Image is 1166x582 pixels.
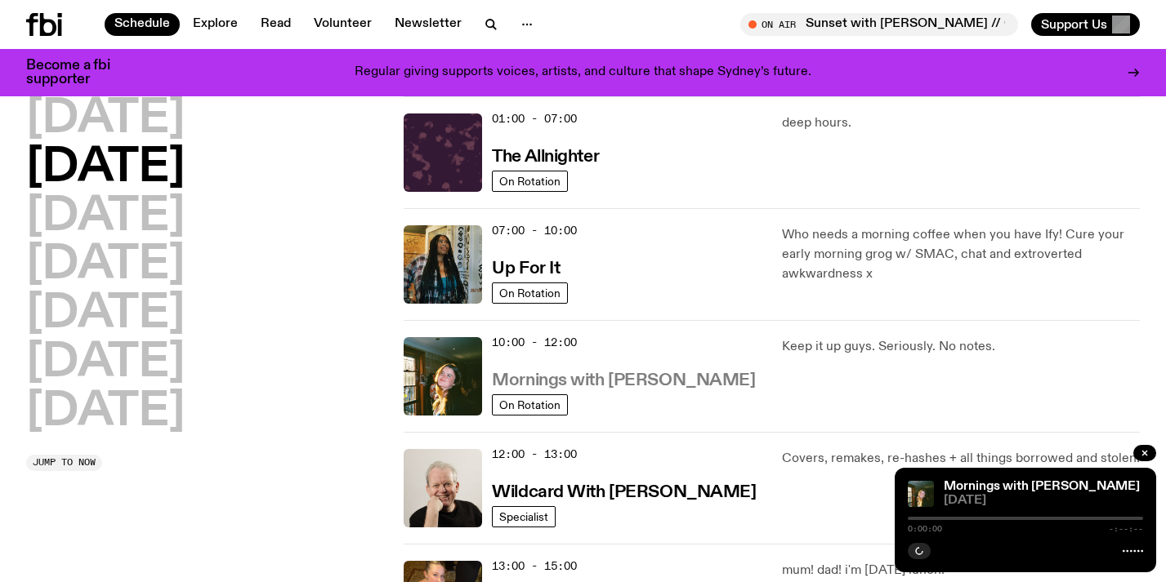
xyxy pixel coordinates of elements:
img: Ify - a Brown Skin girl with black braided twists, looking up to the side with her tongue stickin... [404,225,482,304]
button: [DATE] [26,194,185,240]
span: On Rotation [499,175,561,187]
span: 01:00 - 07:00 [492,111,577,127]
span: On Rotation [499,287,561,299]
button: [DATE] [26,243,185,289]
span: 10:00 - 12:00 [492,335,577,350]
p: Covers, remakes, re-hashes + all things borrowed and stolen. [782,449,1140,469]
p: mum! dad! i'm [DATE] lunch! [782,561,1140,580]
h3: Become a fbi supporter [26,59,131,87]
a: On Rotation [492,394,568,415]
h3: The Allnighter [492,149,599,166]
img: Freya smiles coyly as she poses for the image. [908,481,934,507]
a: Volunteer [304,13,382,36]
span: Support Us [1041,17,1107,32]
a: The Allnighter [492,145,599,166]
h3: Mornings with [PERSON_NAME] [492,372,755,389]
button: Jump to now [26,455,102,471]
p: Regular giving supports voices, artists, and culture that shape Sydney’s future. [355,65,811,80]
p: Who needs a morning coffee when you have Ify! Cure your early morning grog w/ SMAC, chat and extr... [782,225,1140,284]
img: Freya smiles coyly as she poses for the image. [404,337,482,415]
a: On Rotation [492,171,568,192]
span: 0:00:00 [908,525,942,533]
a: Up For It [492,257,560,278]
span: 12:00 - 13:00 [492,446,577,462]
button: On AirSunset with [PERSON_NAME] // Guest Mix: [PERSON_NAME] [740,13,1018,36]
a: Newsletter [385,13,471,36]
button: [DATE] [26,291,185,337]
span: 07:00 - 10:00 [492,223,577,238]
button: [DATE] [26,389,185,435]
span: 13:00 - 15:00 [492,558,577,574]
button: [DATE] [26,96,185,142]
a: Read [251,13,301,36]
h3: Up For It [492,260,560,278]
a: On Rotation [492,282,568,304]
img: Stuart is smiling charmingly, wearing a black t-shirt against a stark white background. [404,449,482,527]
button: [DATE] [26,340,185,386]
a: Schedule [105,13,180,36]
p: deep hours. [782,113,1140,133]
span: On Rotation [499,398,561,411]
a: Wildcard With [PERSON_NAME] [492,481,756,501]
a: Mornings with [PERSON_NAME] [492,369,755,389]
span: Jump to now [33,458,96,467]
span: [DATE] [944,495,1143,507]
h3: Wildcard With [PERSON_NAME] [492,484,756,501]
a: Mornings with [PERSON_NAME] [944,480,1140,493]
a: Explore [183,13,248,36]
span: -:--:-- [1109,525,1143,533]
button: [DATE] [26,145,185,191]
a: Specialist [492,506,556,527]
button: Support Us [1031,13,1140,36]
p: Keep it up guys. Seriously. No notes. [782,337,1140,357]
span: Specialist [499,510,548,522]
